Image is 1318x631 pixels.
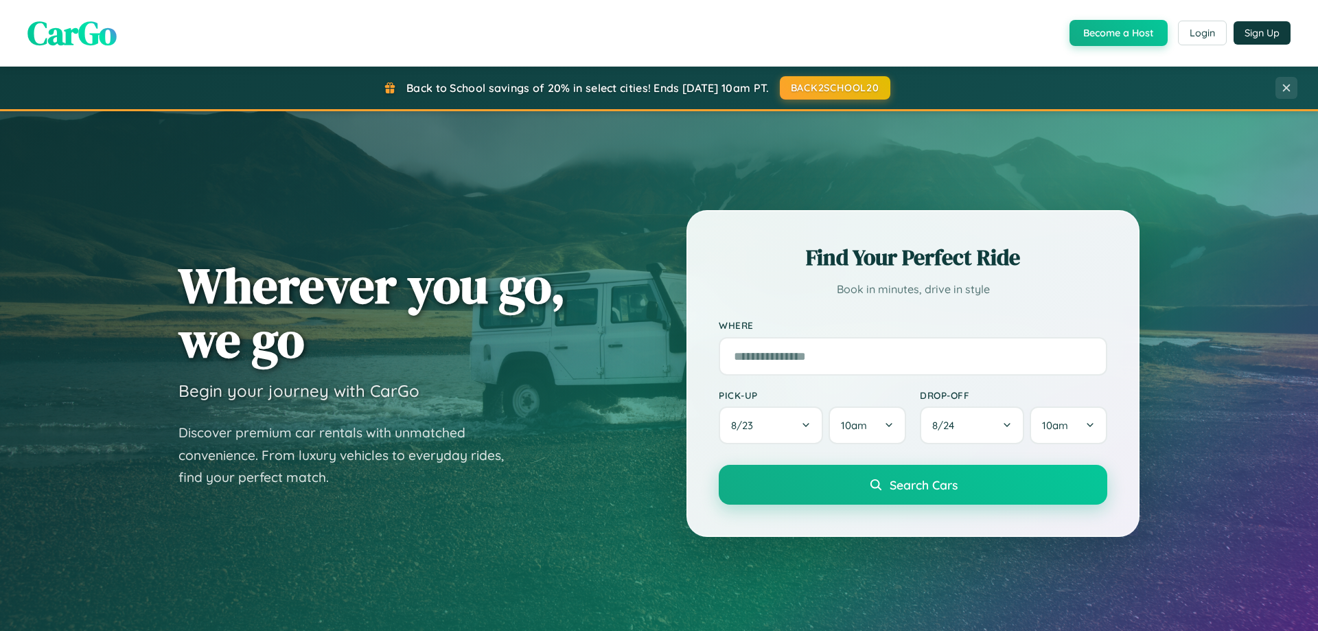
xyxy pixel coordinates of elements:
label: Pick-up [719,389,906,401]
button: 8/24 [920,406,1024,444]
span: 10am [1042,419,1068,432]
button: Login [1178,21,1227,45]
button: 10am [829,406,906,444]
span: CarGo [27,10,117,56]
label: Where [719,320,1107,332]
span: 8 / 23 [731,419,760,432]
span: 10am [841,419,867,432]
button: Sign Up [1234,21,1291,45]
span: 8 / 24 [932,419,961,432]
p: Discover premium car rentals with unmatched convenience. From luxury vehicles to everyday rides, ... [178,422,522,489]
p: Book in minutes, drive in style [719,279,1107,299]
button: 8/23 [719,406,823,444]
button: Search Cars [719,465,1107,505]
label: Drop-off [920,389,1107,401]
span: Back to School savings of 20% in select cities! Ends [DATE] 10am PT. [406,81,769,95]
h3: Begin your journey with CarGo [178,380,419,401]
button: Become a Host [1070,20,1168,46]
h2: Find Your Perfect Ride [719,242,1107,273]
button: 10am [1030,406,1107,444]
h1: Wherever you go, we go [178,258,566,367]
button: BACK2SCHOOL20 [780,76,890,100]
span: Search Cars [890,477,958,492]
